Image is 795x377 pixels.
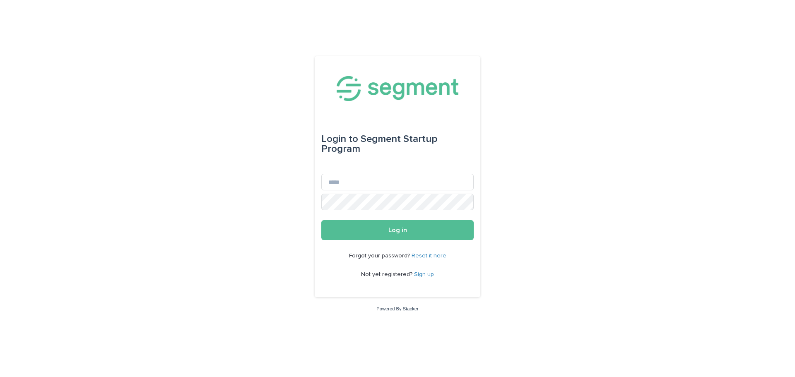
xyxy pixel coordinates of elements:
[376,306,418,311] a: Powered By Stacker
[321,220,474,240] button: Log in
[337,76,458,101] img: NVuF5O6QTBeHQnhe0TrU
[412,253,446,259] a: Reset it here
[349,253,412,259] span: Forgot your password?
[361,271,414,277] span: Not yet registered?
[321,134,358,144] span: Login to
[388,227,407,233] span: Log in
[321,127,474,161] div: Segment Startup Program
[414,271,434,277] a: Sign up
